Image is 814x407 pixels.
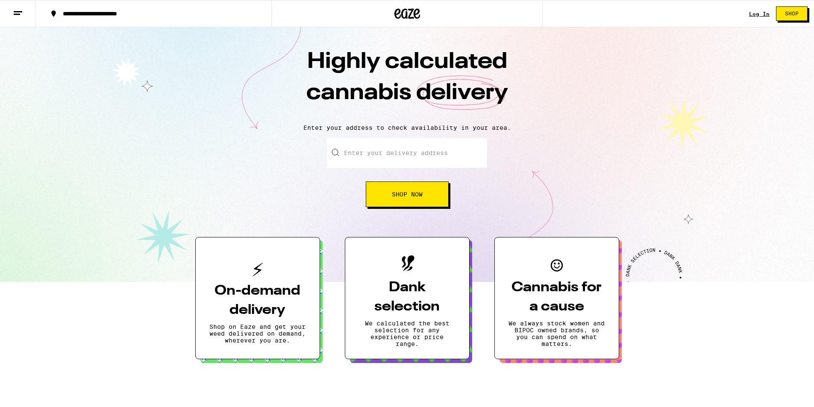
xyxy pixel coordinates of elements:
button: Cannabis for a causeWe always stock women and BIPOC owned brands, so you can spend on what matters. [494,237,619,359]
span: Shop Now [392,191,423,197]
button: Shop [776,6,808,21]
button: Shop Now [366,182,449,207]
a: Shop [770,6,814,21]
h3: Dank selection [359,278,455,316]
p: We always stock women and BIPOC owned brands, so you can spend on what matters. [508,320,605,347]
input: Enter your delivery address [327,138,487,168]
h1: Highly calculated cannabis delivery [258,47,557,117]
p: We calculated the best selection for any experience or price range. [359,320,455,347]
a: Log In [749,11,770,17]
button: Dank selectionWe calculated the best selection for any experience or price range. [345,237,470,359]
h3: On-demand delivery [209,281,306,320]
button: On-demand deliveryShop on Eaze and get your weed delivered on demand, wherever you are. [195,237,320,359]
span: Shop [785,11,799,16]
p: Enter your address to check availability in your area. [9,124,805,131]
p: Shop on Eaze and get your weed delivered on demand, wherever you are. [209,323,306,344]
h3: Cannabis for a cause [508,278,605,316]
